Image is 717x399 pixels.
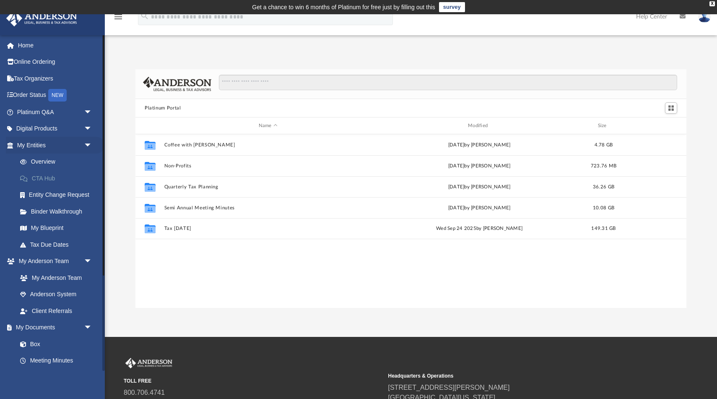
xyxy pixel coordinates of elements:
a: My Blueprint [12,220,101,237]
a: Box [12,336,96,352]
a: Overview [12,154,105,170]
a: My Anderson Team [12,269,96,286]
a: Meeting Minutes [12,352,101,369]
div: grid [135,134,686,308]
img: User Pic [698,10,711,23]
button: Tax [DATE] [164,226,372,231]
a: Platinum Q&Aarrow_drop_down [6,104,105,120]
img: Anderson Advisors Platinum Portal [4,10,80,26]
img: Anderson Advisors Platinum Portal [124,358,174,369]
div: NEW [48,89,67,102]
button: Platinum Portal [145,104,181,112]
small: TOLL FREE [124,377,382,385]
div: Modified [375,122,583,130]
a: Anderson System [12,286,101,303]
div: [DATE] by [PERSON_NAME] [376,162,583,170]
span: arrow_drop_down [84,253,101,270]
div: [DATE] by [PERSON_NAME] [376,141,583,149]
a: menu [113,16,123,22]
span: 149.31 GB [591,226,616,231]
span: 10.08 GB [593,206,614,210]
a: My Anderson Teamarrow_drop_down [6,253,101,270]
span: 36.26 GB [593,185,614,189]
a: 800.706.4741 [124,389,165,396]
a: Home [6,37,105,54]
small: Headquarters & Operations [388,372,647,380]
a: My Entitiesarrow_drop_down [6,137,105,154]
div: [DATE] by [PERSON_NAME] [376,204,583,212]
div: Name [164,122,372,130]
button: Semi Annual Meeting Minutes [164,205,372,211]
a: Binder Walkthrough [12,203,105,220]
a: Digital Productsarrow_drop_down [6,120,105,137]
i: menu [113,12,123,22]
i: search [140,11,149,21]
div: id [624,122,683,130]
div: Wed Sep 24 2025 by [PERSON_NAME] [376,225,583,232]
a: Tax Organizers [6,70,105,87]
div: [DATE] by [PERSON_NAME] [376,183,583,191]
a: survey [439,2,465,12]
span: 723.76 MB [591,164,616,168]
div: id [139,122,160,130]
a: CTA Hub [12,170,105,187]
a: My Documentsarrow_drop_down [6,319,101,336]
span: arrow_drop_down [84,137,101,154]
button: Non-Profits [164,163,372,169]
a: Tax Due Dates [12,236,105,253]
div: Size [587,122,621,130]
a: [STREET_ADDRESS][PERSON_NAME] [388,384,510,391]
button: Quarterly Tax Planning [164,184,372,190]
button: Switch to Grid View [665,102,678,114]
span: arrow_drop_down [84,319,101,336]
a: Client Referrals [12,303,101,319]
div: Get a chance to win 6 months of Platinum for free just by filling out this [252,2,435,12]
a: Online Ordering [6,54,105,70]
a: Order StatusNEW [6,87,105,104]
input: Search files and folders [219,75,677,91]
a: Forms Library [12,369,96,386]
a: Entity Change Request [12,187,105,203]
span: arrow_drop_down [84,104,101,121]
span: 4.78 GB [595,143,613,147]
button: Coffee with [PERSON_NAME] [164,142,372,148]
span: arrow_drop_down [84,120,101,138]
div: close [709,1,715,6]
